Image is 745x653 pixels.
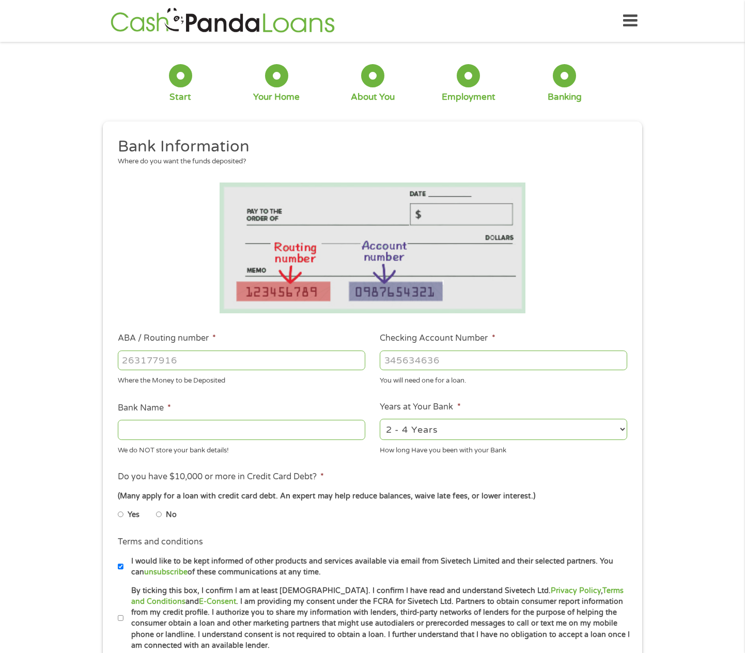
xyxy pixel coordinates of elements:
[118,351,365,370] input: 263177916
[118,333,216,344] label: ABA / Routing number
[380,351,627,370] input: 345634636
[118,442,365,455] div: We do NOT store your bank details!
[118,491,627,502] div: (Many apply for a loan with credit card debt. An expert may help reduce balances, waive late fees...
[380,372,627,386] div: You will need one for a loan.
[118,157,620,167] div: Where do you want the funds deposited?
[123,585,630,651] label: By ticking this box, I confirm I am at least [DEMOGRAPHIC_DATA]. I confirm I have read and unders...
[380,442,627,455] div: How long Have you been with your Bank
[169,92,191,103] div: Start
[131,586,624,606] a: Terms and Conditions
[118,136,620,157] h2: Bank Information
[351,92,395,103] div: About You
[220,183,525,313] img: Routing number location
[123,556,630,578] label: I would like to be kept informed of other products and services available via email from Sivetech...
[118,472,324,482] label: Do you have $10,000 or more in Credit Card Debt?
[551,586,601,595] a: Privacy Policy
[128,509,139,521] label: Yes
[166,509,177,521] label: No
[118,403,171,414] label: Bank Name
[442,92,495,103] div: Employment
[199,597,236,606] a: E-Consent
[144,568,188,576] a: unsubscribe
[380,402,460,413] label: Years at Your Bank
[548,92,582,103] div: Banking
[253,92,300,103] div: Your Home
[118,537,203,548] label: Terms and conditions
[380,333,495,344] label: Checking Account Number
[118,372,365,386] div: Where the Money to be Deposited
[107,6,338,36] img: GetLoanNow Logo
